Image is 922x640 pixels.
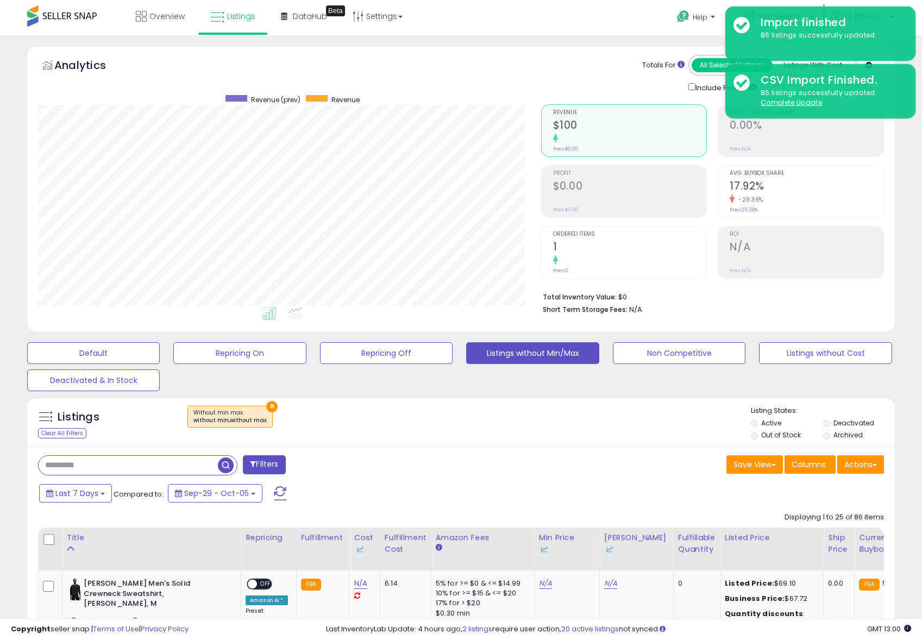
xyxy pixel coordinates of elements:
[730,119,883,134] h2: 0.00%
[55,488,98,499] span: Last 7 Days
[246,532,292,543] div: Repricing
[543,290,876,303] li: $0
[27,342,160,364] button: Default
[257,580,274,589] span: OFF
[867,624,911,634] span: 2025-10-13 13:00 GMT
[676,10,690,23] i: Get Help
[462,624,492,634] a: 2 listings
[301,579,321,591] small: FBA
[752,72,907,88] div: CSV Import Finished.
[553,119,707,134] h2: $100
[38,428,86,438] div: Clear All Filters
[604,543,669,555] div: Some or all of the values in this column are provided from Inventory Lab.
[326,624,911,635] div: Last InventoryLab Update: 4 hours ago, require user action, not synced.
[752,30,907,41] div: 86 listings successfully updated.
[168,484,262,503] button: Sep-29 - Oct-05
[761,418,781,428] label: Active
[227,11,255,22] span: Listings
[539,532,595,555] div: Min Price
[184,488,249,499] span: Sep-29 - Oct-05
[604,532,669,555] div: [PERSON_NAME]
[326,5,345,16] div: Tooltip anchor
[730,206,758,213] small: Prev: 25.38%
[466,342,599,364] button: Listings without Min/Max
[193,417,267,424] div: without min,without max
[553,267,568,274] small: Prev: 0
[725,532,819,543] div: Listed Price
[553,171,707,177] span: Profit
[539,544,550,555] img: InventoryLab Logo
[385,579,423,588] div: 6.14
[604,578,617,589] a: N/A
[266,401,278,412] button: ×
[293,11,327,22] span: DataHub
[730,180,883,194] h2: 17.92%
[725,579,815,588] div: $69.10
[833,418,874,428] label: Deactivated
[84,579,216,612] b: [PERSON_NAME] Men's Solid Crewneck Sweatshirt, [PERSON_NAME], M
[436,579,526,588] div: 5% for >= $0 & <= $14.99
[354,544,365,555] img: InventoryLab Logo
[553,110,707,116] span: Revenue
[54,58,127,76] h5: Analytics
[678,579,712,588] div: 0
[246,607,288,632] div: Preset:
[331,95,360,104] span: Revenue
[193,409,267,425] span: Without min max :
[11,624,189,635] div: seller snap | |
[354,543,375,555] div: Some or all of the values in this column are provided from Inventory Lab.
[730,267,751,274] small: Prev: N/A
[759,342,892,364] button: Listings without Cost
[539,578,552,589] a: N/A
[553,231,707,237] span: Ordered Items
[725,594,815,604] div: $67.72
[436,608,526,618] div: $0.30 min
[553,241,707,255] h2: 1
[70,618,202,634] span: | SKU: [PERSON_NAME] hilfiger_20251007_30_KF_64414
[561,624,619,634] a: 20 active listings
[613,342,745,364] button: Non Competitive
[752,88,907,108] div: 86 listings successfully updated.
[642,60,685,71] div: Totals For
[859,579,879,591] small: FBA
[725,608,803,619] b: Quantity discounts
[668,2,726,35] a: Help
[243,455,285,474] button: Filters
[629,304,642,315] span: N/A
[141,624,189,634] a: Privacy Policy
[725,593,785,604] b: Business Price:
[751,406,895,416] p: Listing States:
[752,15,907,30] div: Import finished
[730,231,883,237] span: ROI
[149,11,185,22] span: Overview
[828,532,850,555] div: Ship Price
[436,598,526,608] div: 17% for > $20
[785,455,836,474] button: Columns
[27,369,160,391] button: Deactivated & In Stock
[859,532,915,555] div: Current Buybox Price
[730,146,751,152] small: Prev: N/A
[246,595,288,605] div: Amazon AI *
[436,588,526,598] div: 10% for >= $15 & <= $20
[58,410,99,425] h5: Listings
[539,543,595,555] div: Some or all of the values in this column are provided from Inventory Lab.
[678,532,716,555] div: Fulfillable Quantity
[730,241,883,255] h2: N/A
[93,624,139,634] a: Terms of Use
[837,455,884,474] button: Actions
[735,196,763,204] small: -29.39%
[385,532,426,555] div: Fulfillment Cost
[726,455,783,474] button: Save View
[725,578,774,588] b: Listed Price:
[67,532,236,543] div: Title
[354,532,375,555] div: Cost
[114,489,164,499] span: Compared to:
[730,171,883,177] span: Avg. Buybox Share
[761,98,822,107] u: Complete Update
[692,58,773,72] button: All Selected Listings
[553,206,579,213] small: Prev: $0.00
[725,609,815,619] div: :
[92,618,128,627] a: B0F1462HP7
[436,532,530,543] div: Amazon Fees
[761,430,801,440] label: Out of Stock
